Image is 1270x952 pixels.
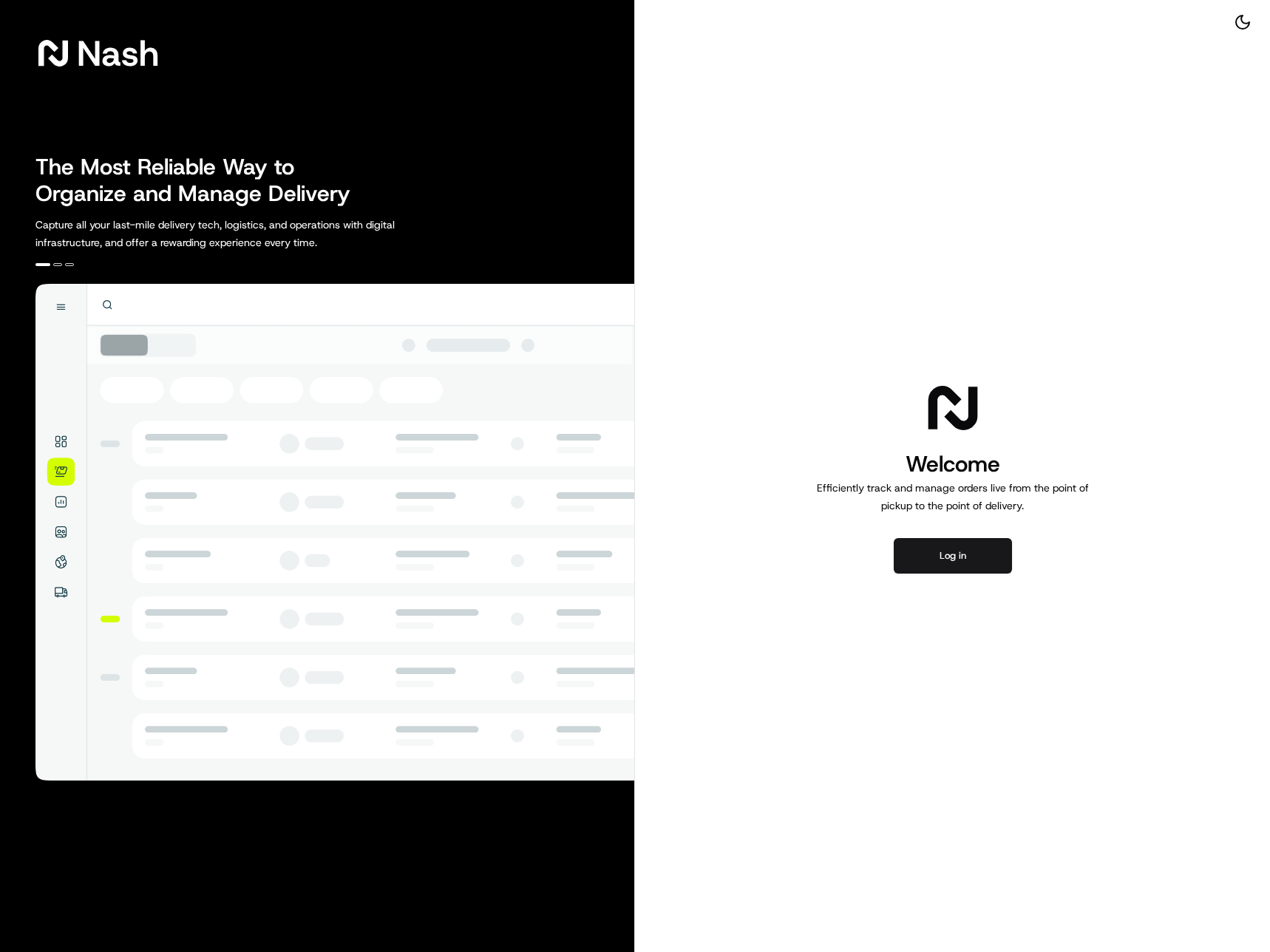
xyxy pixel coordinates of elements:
h1: Welcome [811,449,1095,479]
p: Efficiently track and manage orders live from the point of pickup to the point of delivery. [811,479,1095,514]
span: Nash [77,38,159,68]
p: Capture all your last-mile delivery tech, logistics, and operations with digital infrastructure, ... [35,216,461,251]
button: Log in [894,538,1012,574]
img: illustration [35,284,634,781]
h2: The Most Reliable Way to Organize and Manage Delivery [35,154,367,207]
